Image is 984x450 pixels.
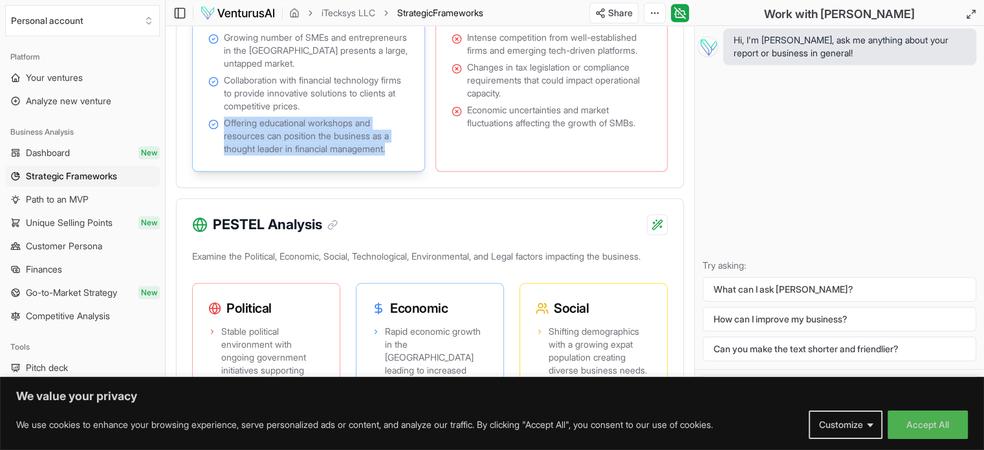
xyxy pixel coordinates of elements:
nav: breadcrumb [289,6,483,19]
a: DashboardNew [5,142,160,163]
span: Competitive Analysis [26,309,110,322]
span: New [138,216,160,229]
span: Go-to-Market Strategy [26,286,117,299]
span: Share [608,6,633,19]
button: How can I improve my business? [703,307,976,332]
span: Shifting demographics with a growing expat population creating diverse business needs. [549,325,651,377]
span: Dashboard [26,146,70,159]
span: Offering educational workshops and resources can position the business as a thought leader in fin... [224,117,409,155]
span: Changes in tax legislation or compliance requirements that could impact operational capacity. [467,61,652,100]
button: Share [589,3,639,23]
p: We value your privacy [16,388,968,404]
a: Competitive Analysis [5,306,160,326]
button: Customize [809,411,882,439]
button: What can I ask [PERSON_NAME]? [703,277,976,302]
span: Finances [26,263,62,276]
h2: Work with [PERSON_NAME] [764,5,915,23]
div: Platform [5,47,160,67]
span: Rapid economic growth in the [GEOGRAPHIC_DATA] leading to increased business formation. [385,325,488,390]
a: Unique Selling PointsNew [5,212,160,233]
a: Customer Persona [5,236,160,256]
span: Growing number of SMEs and entrepreneurs in the [GEOGRAPHIC_DATA] presents a large, untapped market. [224,31,409,70]
a: iTecksys LLC [322,6,375,19]
span: Analyze new venture [26,95,111,107]
a: Strategic Frameworks [5,166,160,186]
a: Path to an MVP [5,189,160,210]
span: Strategic Frameworks [26,170,117,183]
div: Tools [5,337,160,357]
span: Your ventures [26,71,83,84]
span: New [138,286,160,299]
span: Path to an MVP [26,193,89,206]
span: Economic uncertainties and market fluctuations affecting the growth of SMBs. [467,104,652,129]
img: logo [200,5,276,21]
h3: Social [536,299,651,317]
a: Analyze new venture [5,91,160,111]
span: Pitch deck [26,361,68,374]
img: Vera [697,36,718,57]
p: We use cookies to enhance your browsing experience, serve personalized ads or content, and analyz... [16,417,713,433]
button: Select an organization [5,5,160,36]
p: Examine the Political, Economic, Social, Technological, Environmental, and Legal factors impactin... [192,247,668,271]
span: Frameworks [433,7,483,18]
span: Unique Selling Points [26,216,113,229]
a: Pitch deck [5,357,160,378]
button: Accept All [888,411,968,439]
h3: Economic [372,299,488,317]
span: Intense competition from well-established firms and emerging tech-driven platforms. [467,31,652,57]
span: Customer Persona [26,240,102,253]
span: Collaboration with financial technology firms to provide innovative solutions to clients at compe... [224,74,409,113]
span: StrategicFrameworks [397,6,483,19]
h3: PESTEL Analysis [213,214,338,235]
span: Hi, I'm [PERSON_NAME], ask me anything about your report or business in general! [734,34,966,60]
span: Stable political environment with ongoing government initiatives supporting SMEs. [221,325,324,390]
button: Can you make the text shorter and friendlier? [703,337,976,361]
a: Your ventures [5,67,160,88]
div: Business Analysis [5,122,160,142]
span: New [138,146,160,159]
h3: Political [208,299,324,317]
a: Finances [5,259,160,280]
a: Go-to-Market StrategyNew [5,282,160,303]
p: Try asking: [703,259,976,272]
